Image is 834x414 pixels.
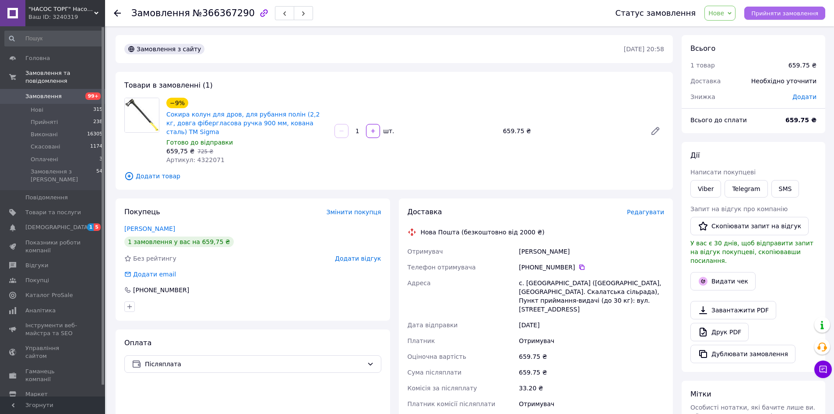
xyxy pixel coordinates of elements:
span: Телефон отримувача [408,264,476,271]
time: [DATE] 20:58 [624,46,664,53]
span: Замовлення та повідомлення [25,69,105,85]
button: Видати чек [690,272,756,290]
a: [PERSON_NAME] [124,225,175,232]
span: Додати товар [124,171,664,181]
span: Отримувач [408,248,443,255]
span: Головна [25,54,50,62]
span: Оплата [124,339,151,347]
a: Редагувати [647,122,664,140]
a: Завантажити PDF [690,301,776,319]
span: Аналітика [25,307,56,315]
span: Платник комісії післяплати [408,400,496,407]
div: Необхідно уточнити [746,71,822,91]
div: [PHONE_NUMBER] [519,263,664,272]
span: Нове [708,10,724,17]
input: Пошук [4,31,103,46]
div: −9% [166,98,188,108]
span: Дата відправки [408,322,458,329]
span: Додати відгук [335,255,381,262]
button: Дублювати замовлення [690,345,795,363]
div: Ваш ID: 3240319 [28,13,105,21]
img: Сокира колун для дров, для рубання полін (2,2 кг, довга фібергласова ручка 900 мм, кована сталь) ... [125,98,159,132]
span: Каталог ProSale [25,291,73,299]
div: Додати email [132,270,177,279]
span: 315 [93,106,102,114]
div: 33.20 ₴ [517,380,666,396]
span: Сума післяплати [408,369,462,376]
div: шт. [381,127,395,135]
span: Маркет [25,390,48,398]
span: Готово до відправки [166,139,233,146]
span: Адреса [408,280,431,287]
span: 1 [87,223,94,231]
span: Гаманець компанії [25,368,81,383]
span: Замовлення [25,92,62,100]
div: [PHONE_NUMBER] [132,286,190,294]
div: [PERSON_NAME] [517,244,666,259]
span: Покупці [25,276,49,284]
div: с. [GEOGRAPHIC_DATA] ([GEOGRAPHIC_DATA], [GEOGRAPHIC_DATA]. Скалатська сільрада), Пункт приймання... [517,275,666,317]
a: Друк PDF [690,323,749,341]
span: Всього [690,44,715,53]
a: Сокира колун для дров, для рубання полін (2,2 кг, довга фібергласова ручка 900 мм, кована сталь) ... [166,111,320,135]
span: Оплачені [31,156,58,163]
span: У вас є 30 днів, щоб відправити запит на відгук покупцеві, скопіювавши посилання. [690,240,813,264]
span: Прийняти замовлення [751,10,818,17]
span: Комісія за післяплату [408,385,477,392]
a: Viber [690,180,721,198]
span: 238 [93,118,102,126]
span: Написати покупцеві [690,169,756,176]
span: Артикул: 4322071 [166,156,225,163]
div: Додати email [123,270,177,279]
span: 99+ [85,92,101,100]
span: Товари та послуги [25,209,81,216]
div: 1 замовлення у вас на 659,75 ₴ [124,237,234,247]
button: Прийняти замовлення [744,7,825,20]
div: Отримувач [517,396,666,412]
span: Післяплата [145,359,363,369]
div: 659.75 ₴ [517,364,666,380]
span: Прийняті [31,118,58,126]
div: 659.75 ₴ [517,349,666,364]
div: Отримувач [517,333,666,349]
span: Замовлення [131,8,190,18]
span: Платник [408,337,435,344]
div: [DATE] [517,317,666,333]
span: 659,75 ₴ [166,148,194,155]
span: 16305 [87,131,102,138]
span: Всього до сплати [690,117,747,124]
button: SMS [771,180,799,198]
b: 659.75 ₴ [785,117,816,124]
span: Дії [690,151,700,159]
span: 1 товар [690,62,715,69]
span: Інструменти веб-майстра та SEO [25,322,81,337]
span: Оціночна вартість [408,353,466,360]
span: Показники роботи компанії [25,239,81,255]
span: Додати [792,93,816,100]
span: [DEMOGRAPHIC_DATA] [25,223,90,231]
div: Замовлення з сайту [124,44,204,54]
span: Скасовані [31,143,60,151]
div: Статус замовлення [616,9,696,18]
button: Чат з покупцем [814,361,832,378]
span: Змінити покупця [327,209,381,216]
div: 659.75 ₴ [500,125,643,137]
span: 725 ₴ [197,149,213,155]
span: Мітки [690,390,711,398]
span: Покупець [124,208,160,216]
span: 1174 [90,143,102,151]
span: №366367290 [193,8,255,18]
span: Доставка [690,78,721,85]
span: Доставка [408,208,442,216]
div: Нова Пошта (безкоштовно від 2000 ₴) [419,228,547,237]
span: Нові [31,106,43,114]
span: Повідомлення [25,194,68,202]
span: Редагувати [627,209,664,216]
button: Скопіювати запит на відгук [690,217,809,235]
span: Управління сайтом [25,344,81,360]
span: Замовлення з [PERSON_NAME] [31,168,96,184]
span: 3 [99,156,102,163]
span: "НАСОС ТОРГ" Насосне обладнання, інструменти, освітлення [28,5,94,13]
span: 54 [96,168,102,184]
span: Відгуки [25,262,48,269]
